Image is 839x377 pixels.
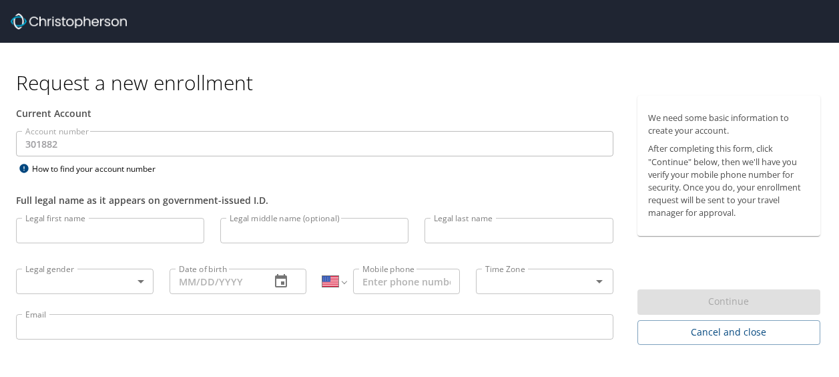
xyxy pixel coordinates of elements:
[16,193,613,207] div: Full legal name as it appears on government-issued I.D.
[648,142,810,219] p: After completing this form, click "Continue" below, then we'll have you verify your mobile phone ...
[16,160,183,177] div: How to find your account number
[11,13,127,29] img: cbt logo
[16,70,831,96] h1: Request a new enrollment
[16,269,154,294] div: ​
[16,106,613,120] div: Current Account
[170,269,260,294] input: MM/DD/YYYY
[353,269,460,294] input: Enter phone number
[648,112,810,137] p: We need some basic information to create your account.
[648,324,810,341] span: Cancel and close
[590,272,609,291] button: Open
[637,320,820,345] button: Cancel and close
